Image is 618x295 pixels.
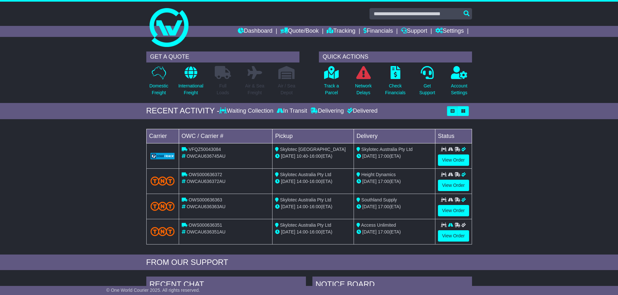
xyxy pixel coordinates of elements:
[362,229,377,234] span: [DATE]
[362,153,377,159] span: [DATE]
[297,229,308,234] span: 14:00
[309,153,321,159] span: 16:00
[361,147,413,152] span: Skylotec Australia Pty Ltd
[151,227,175,236] img: TNT_Domestic.png
[419,66,435,100] a: GetSupport
[146,129,179,143] td: Carrier
[451,66,468,100] a: AccountSettings
[275,153,351,160] div: - (ETA)
[361,222,396,228] span: Access Unlimited
[438,154,469,166] a: View Order
[385,83,406,96] p: Check Financials
[345,108,378,115] div: Delivered
[149,66,168,100] a: DomesticFreight
[275,203,351,210] div: - (ETA)
[385,66,406,100] a: CheckFinancials
[438,230,469,242] a: View Order
[357,229,432,235] div: (ETA)
[280,26,319,37] a: Quote/Book
[297,153,308,159] span: 10:40
[188,147,221,152] span: VFQZ50043084
[146,277,306,294] div: RECENT CHAT
[362,179,377,184] span: [DATE]
[324,66,339,100] a: Track aParcel
[312,277,472,294] div: NOTICE BOARD
[378,153,389,159] span: 17:00
[319,51,472,62] div: QUICK ACTIONS
[151,176,175,185] img: TNT_Domestic.png
[187,204,225,209] span: OWCAU636363AU
[401,26,427,37] a: Support
[309,204,321,209] span: 16:00
[297,204,308,209] span: 14:00
[281,229,295,234] span: [DATE]
[146,258,472,267] div: FROM OUR SUPPORT
[435,26,464,37] a: Settings
[278,83,296,96] p: Air / Sea Depot
[188,172,222,177] span: OWS000636372
[149,83,168,96] p: Domestic Freight
[275,108,309,115] div: In Transit
[309,229,321,234] span: 16:00
[438,180,469,191] a: View Order
[219,108,275,115] div: Waiting Collection
[438,205,469,216] a: View Order
[238,26,273,37] a: Dashboard
[215,83,231,96] p: Full Loads
[361,172,396,177] span: Height Dynamics
[151,202,175,210] img: TNT_Domestic.png
[281,204,295,209] span: [DATE]
[146,106,220,116] div: RECENT ACTIVITY -
[354,129,435,143] td: Delivery
[187,179,225,184] span: OWCAU636372AU
[435,129,472,143] td: Status
[357,153,432,160] div: (ETA)
[451,83,467,96] p: Account Settings
[378,229,389,234] span: 17:00
[357,178,432,185] div: (ETA)
[281,179,295,184] span: [DATE]
[280,147,346,152] span: Skylotec [GEOGRAPHIC_DATA]
[280,172,331,177] span: Skylotec Australia Pty Ltd
[146,51,299,62] div: GET A QUOTE
[281,153,295,159] span: [DATE]
[378,179,389,184] span: 17:00
[280,197,331,202] span: Skylotec Australia Pty Ltd
[297,179,308,184] span: 14:00
[361,197,397,202] span: Southland Supply
[419,83,435,96] p: Get Support
[245,83,264,96] p: Air & Sea Freight
[106,288,200,293] span: © One World Courier 2025. All rights reserved.
[275,229,351,235] div: - (ETA)
[275,178,351,185] div: - (ETA)
[355,66,372,100] a: NetworkDelays
[324,83,339,96] p: Track a Parcel
[362,204,377,209] span: [DATE]
[355,83,371,96] p: Network Delays
[363,26,393,37] a: Financials
[178,66,204,100] a: InternationalFreight
[178,83,203,96] p: International Freight
[309,179,321,184] span: 16:00
[273,129,354,143] td: Pickup
[327,26,355,37] a: Tracking
[188,222,222,228] span: OWS000636351
[188,197,222,202] span: OWS000636363
[187,229,225,234] span: OWCAU636351AU
[378,204,389,209] span: 17:00
[309,108,345,115] div: Delivering
[151,153,175,159] img: GetCarrierServiceLogo
[179,129,273,143] td: OWC / Carrier #
[280,222,331,228] span: Skylotec Australia Pty Ltd
[357,203,432,210] div: (ETA)
[187,153,225,159] span: OWCAU636745AU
